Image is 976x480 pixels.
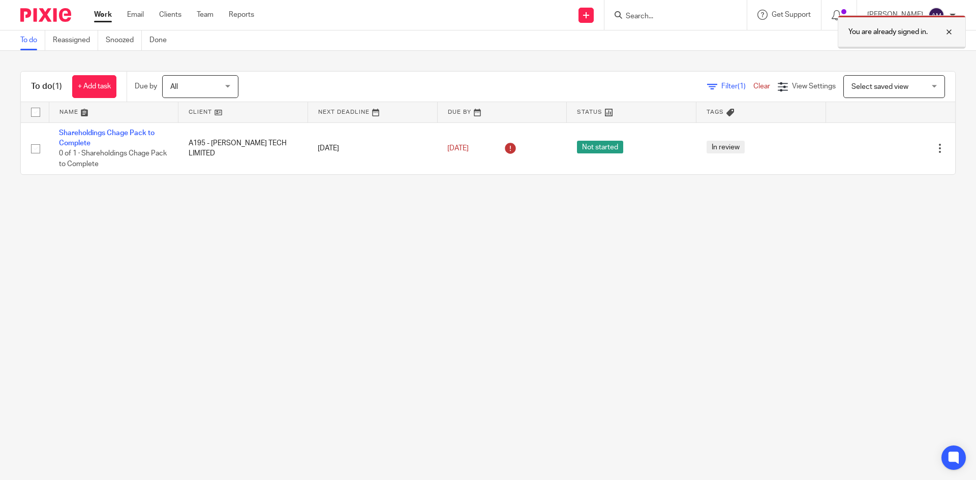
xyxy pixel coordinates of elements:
[851,83,908,90] span: Select saved view
[72,75,116,98] a: + Add task
[197,10,213,20] a: Team
[721,83,753,90] span: Filter
[447,145,469,152] span: [DATE]
[707,141,745,153] span: In review
[170,83,178,90] span: All
[94,10,112,20] a: Work
[159,10,181,20] a: Clients
[53,30,98,50] a: Reassigned
[135,81,157,91] p: Due by
[577,141,623,153] span: Not started
[52,82,62,90] span: (1)
[753,83,770,90] a: Clear
[106,30,142,50] a: Snoozed
[229,10,254,20] a: Reports
[59,130,155,147] a: Shareholdings Chage Pack to Complete
[848,27,928,37] p: You are already signed in.
[31,81,62,92] h1: To do
[20,30,45,50] a: To do
[127,10,144,20] a: Email
[738,83,746,90] span: (1)
[792,83,836,90] span: View Settings
[149,30,174,50] a: Done
[20,8,71,22] img: Pixie
[178,122,308,174] td: A195 - [PERSON_NAME] TECH LIMITED
[707,109,724,115] span: Tags
[59,150,167,168] span: 0 of 1 · Shareholdings Chage Pack to Complete
[308,122,437,174] td: [DATE]
[928,7,944,23] img: svg%3E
